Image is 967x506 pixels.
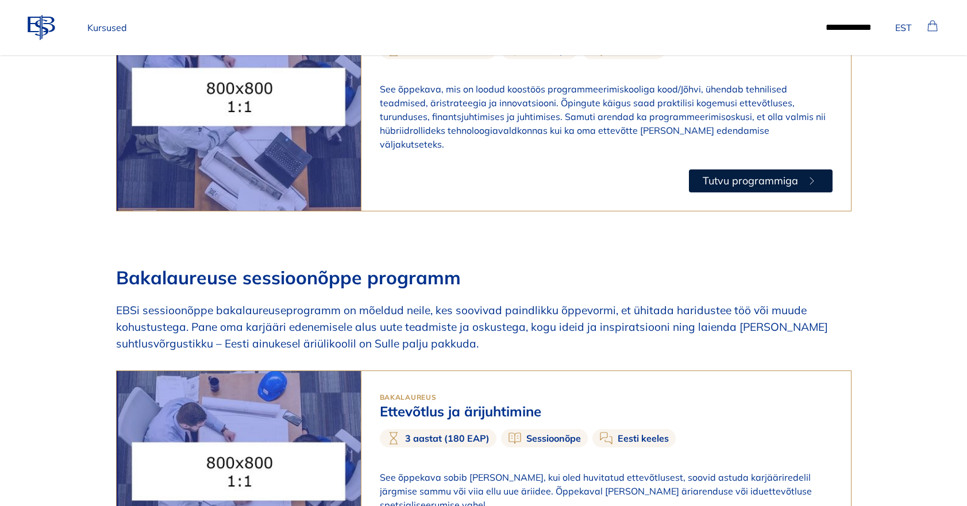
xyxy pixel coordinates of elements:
h3: Ettevõtlus ja ärijuhtimine [380,403,833,420]
button: Tutvu programmiga [689,169,833,192]
p: Sessioonõpe [526,431,581,445]
h2: Bakalaureuse sessioonõppe programm [116,266,852,288]
button: EST [891,16,916,39]
p: EBSi sessioonõppe bakalaureuseprogramm on mõeldud neile, kes soovivad paindlikku õppevormi, et üh... [116,302,852,352]
span: Tutvu programmiga [703,173,798,189]
span: Bakalaureus [380,393,437,401]
p: 3 aastat (180 EAP) [405,431,490,445]
p: Eesti keeles [618,431,669,445]
a: Kursused [83,16,132,39]
p: See õppekava, mis on loodud koostöös programmeerimiskooliga kood/Jõhvi, ühendab tehnilised teadmi... [380,82,833,151]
